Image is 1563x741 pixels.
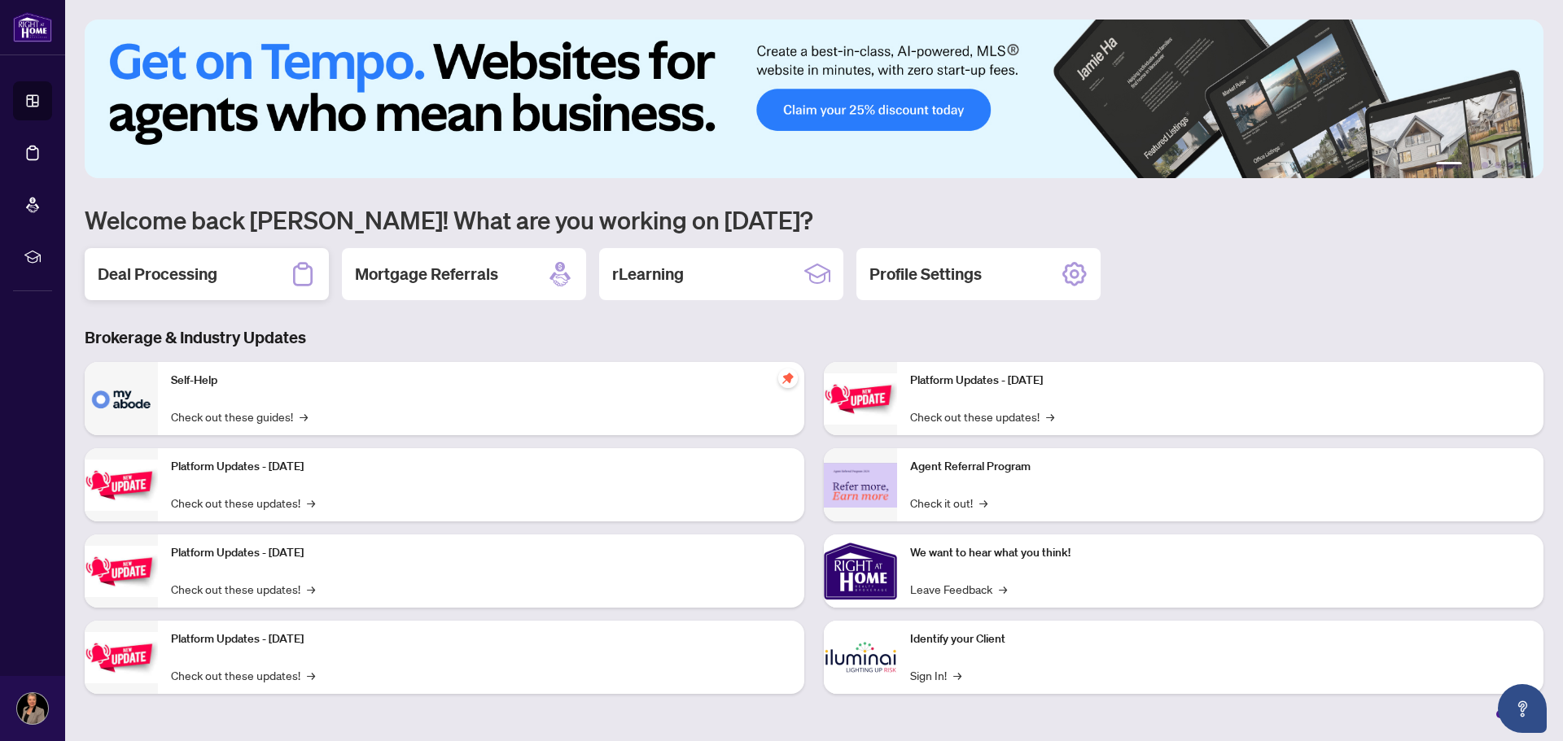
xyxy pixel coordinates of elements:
[85,326,1543,349] h3: Brokerage & Industry Updates
[85,20,1543,178] img: Slide 0
[171,408,308,425] a: Check out these guides!→
[910,630,1530,648] p: Identify your Client
[171,458,791,476] p: Platform Updates - [DATE]
[999,580,1007,598] span: →
[869,263,982,286] h2: Profile Settings
[1508,162,1514,168] button: 5
[98,263,217,286] h2: Deal Processing
[1436,162,1462,168] button: 1
[979,494,987,512] span: →
[85,546,158,597] img: Platform Updates - July 21, 2025
[85,362,158,435] img: Self-Help
[824,463,897,508] img: Agent Referral Program
[171,630,791,648] p: Platform Updates - [DATE]
[910,666,961,684] a: Sign In!→
[171,666,315,684] a: Check out these updates!→
[300,408,308,425] span: →
[612,263,684,286] h2: rLearning
[1046,408,1054,425] span: →
[307,494,315,512] span: →
[13,12,52,42] img: logo
[824,534,897,608] img: We want to hear what you think!
[1469,162,1475,168] button: 2
[910,580,1007,598] a: Leave Feedback→
[910,458,1530,476] p: Agent Referral Program
[171,494,315,512] a: Check out these updates!→
[355,263,498,286] h2: Mortgage Referrals
[910,372,1530,390] p: Platform Updates - [DATE]
[953,666,961,684] span: →
[171,544,791,562] p: Platform Updates - [DATE]
[778,368,798,388] span: pushpin
[307,580,315,598] span: →
[910,544,1530,562] p: We want to hear what you think!
[85,460,158,511] img: Platform Updates - September 16, 2025
[910,408,1054,425] a: Check out these updates!→
[1482,162,1488,168] button: 3
[17,693,48,724] img: Profile Icon
[307,666,315,684] span: →
[824,621,897,694] img: Identify your Client
[910,494,987,512] a: Check it out!→
[85,204,1543,235] h1: Welcome back [PERSON_NAME]! What are you working on [DATE]?
[171,372,791,390] p: Self-Help
[1495,162,1501,168] button: 4
[85,632,158,683] img: Platform Updates - July 8, 2025
[1521,162,1527,168] button: 6
[824,373,897,425] img: Platform Updates - June 23, 2025
[171,580,315,598] a: Check out these updates!→
[1498,684,1547,733] button: Open asap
